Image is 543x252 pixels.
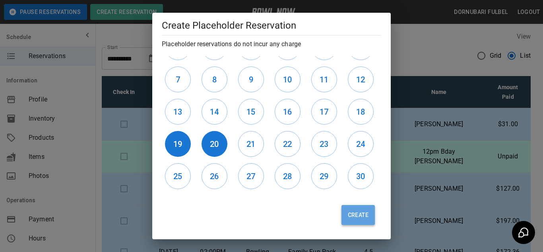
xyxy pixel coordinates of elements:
[162,39,381,50] h6: Placeholder reservations do not incur any charge
[249,73,253,86] h6: 9
[311,66,337,92] button: 11
[348,131,374,157] button: 24
[246,170,255,183] h6: 27
[162,19,381,32] h5: Create Placeholder Reservation
[283,105,292,118] h6: 16
[238,66,264,92] button: 9
[356,170,365,183] h6: 30
[356,73,365,86] h6: 12
[275,99,301,125] button: 16
[176,73,180,86] h6: 7
[165,163,191,189] button: 25
[311,163,337,189] button: 29
[320,105,328,118] h6: 17
[311,99,337,125] button: 17
[356,105,365,118] h6: 18
[320,138,328,150] h6: 23
[238,99,264,125] button: 15
[311,131,337,157] button: 23
[210,138,219,150] h6: 20
[202,99,227,125] button: 14
[341,205,375,225] button: Create
[210,170,219,183] h6: 26
[212,73,217,86] h6: 8
[348,66,374,92] button: 12
[173,138,182,150] h6: 19
[283,170,292,183] h6: 28
[173,170,182,183] h6: 25
[283,73,292,86] h6: 10
[165,131,191,157] button: 19
[202,66,227,92] button: 8
[356,138,365,150] h6: 24
[348,99,374,125] button: 18
[275,66,301,92] button: 10
[165,99,191,125] button: 13
[210,105,219,118] h6: 14
[320,73,328,86] h6: 11
[275,163,301,189] button: 28
[202,131,227,157] button: 20
[165,66,191,92] button: 7
[246,105,255,118] h6: 15
[238,131,264,157] button: 21
[238,163,264,189] button: 27
[348,163,374,189] button: 30
[320,170,328,183] h6: 29
[173,105,182,118] h6: 13
[246,138,255,150] h6: 21
[283,138,292,150] h6: 22
[275,131,301,157] button: 22
[202,163,227,189] button: 26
